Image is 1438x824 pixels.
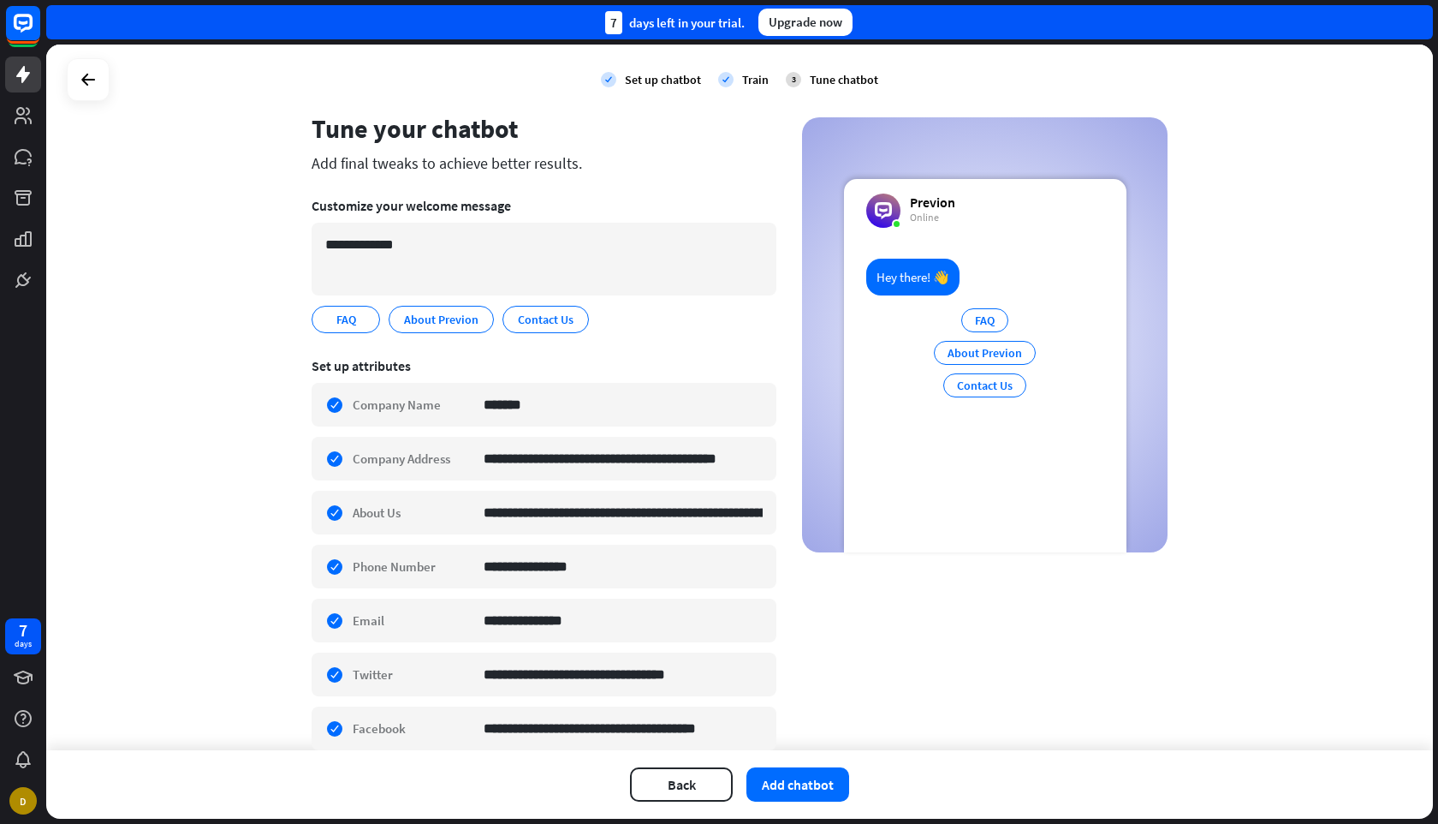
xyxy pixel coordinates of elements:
div: Customize your welcome message [312,197,776,214]
div: Tune your chatbot [312,112,776,145]
button: Back [630,767,733,802]
i: check [718,72,734,87]
button: Add chatbot [746,767,849,802]
div: days [15,638,32,650]
span: Contact Us [516,310,575,329]
i: check [601,72,616,87]
div: About Previon [934,341,1036,365]
div: Set up chatbot [625,72,701,87]
span: About Previon [402,310,480,329]
div: 3 [786,72,801,87]
span: FAQ [335,310,358,329]
div: 7 [605,11,622,34]
button: Open LiveChat chat widget [14,7,65,58]
div: Upgrade now [758,9,853,36]
div: Set up attributes [312,357,776,374]
div: 7 [19,623,27,638]
div: Train [742,72,769,87]
div: FAQ [961,308,1008,332]
a: 7 days [5,618,41,654]
div: Contact Us [943,373,1026,397]
div: days left in your trial. [605,11,745,34]
div: Add final tweaks to achieve better results. [312,153,776,173]
div: Online [910,211,955,224]
div: D [9,787,37,815]
div: Previon [910,194,955,211]
div: Hey there! 👋 [866,259,960,296]
div: Tune chatbot [810,72,878,87]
